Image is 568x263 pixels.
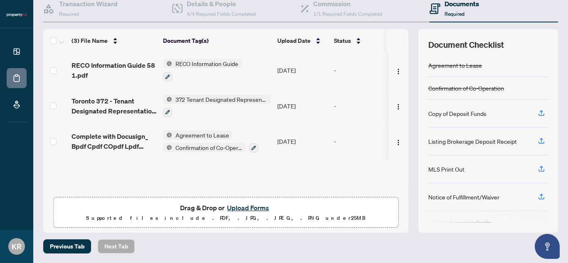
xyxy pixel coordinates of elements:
button: Logo [392,99,405,113]
div: Listing Brokerage Deposit Receipt [428,137,517,146]
span: Upload Date [277,36,311,45]
button: Logo [392,64,405,77]
span: 4/4 Required Fields Completed [187,11,256,17]
td: [DATE] [274,88,331,124]
div: - [334,101,398,111]
span: RECO Information Guide 58 1.pdf [72,60,156,80]
button: Status IconRECO Information Guide [163,59,242,81]
button: Open asap [535,234,560,259]
th: (3) File Name [68,29,160,52]
span: Drag & Drop or [180,202,272,213]
button: Upload Forms [225,202,272,213]
span: Document Checklist [428,39,504,51]
img: Status Icon [163,95,172,104]
img: Logo [395,103,402,110]
span: KR [12,241,22,252]
div: Agreement to Lease [428,61,482,70]
img: Status Icon [163,130,172,140]
div: Notice of Fulfillment/Waiver [428,192,499,202]
span: Toronto 372 - Tenant Designated Representation Agreement - Authority for Lease or Purchase 42pd.pdf [72,96,156,116]
img: logo [7,12,27,17]
td: [DATE] [274,124,331,160]
div: - [334,137,398,146]
span: 372 Tenant Designated Representation Agreement with Company Schedule A [172,95,271,104]
span: Status [334,36,351,45]
span: Agreement to Lease [172,130,232,140]
button: Previous Tab [43,239,91,253]
span: (3) File Name [72,36,108,45]
span: Drag & Drop orUpload FormsSupported files include .PDF, .JPG, .JPEG, .PNG under25MB [54,197,398,228]
img: Status Icon [163,143,172,152]
th: Document Tag(s) [160,29,274,52]
td: [DATE] [274,52,331,88]
th: Upload Date [274,29,331,52]
th: Status [331,29,401,52]
span: Previous Tab [50,240,84,253]
button: Logo [392,135,405,148]
img: Logo [395,68,402,75]
span: 1/1 Required Fields Completed [313,11,382,17]
button: Next Tab [98,239,135,253]
div: MLS Print Out [428,165,464,174]
span: Required [59,11,79,17]
div: Confirmation of Co-Operation [428,84,504,93]
span: Complete with Docusign_ Bpdf Cpdf COpdf Lpdf ON.pdf [72,131,156,151]
button: Status IconAgreement to LeaseStatus IconConfirmation of Co-Operation [163,130,258,153]
button: Status Icon372 Tenant Designated Representation Agreement with Company Schedule A [163,95,271,117]
div: - [334,66,398,75]
img: Status Icon [163,59,172,68]
span: RECO Information Guide [172,59,242,68]
div: Copy of Deposit Funds [428,109,487,118]
span: Required [445,11,464,17]
img: Logo [395,139,402,146]
p: Supported files include .PDF, .JPG, .JPEG, .PNG under 25 MB [59,213,393,223]
span: Confirmation of Co-Operation [172,143,246,152]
